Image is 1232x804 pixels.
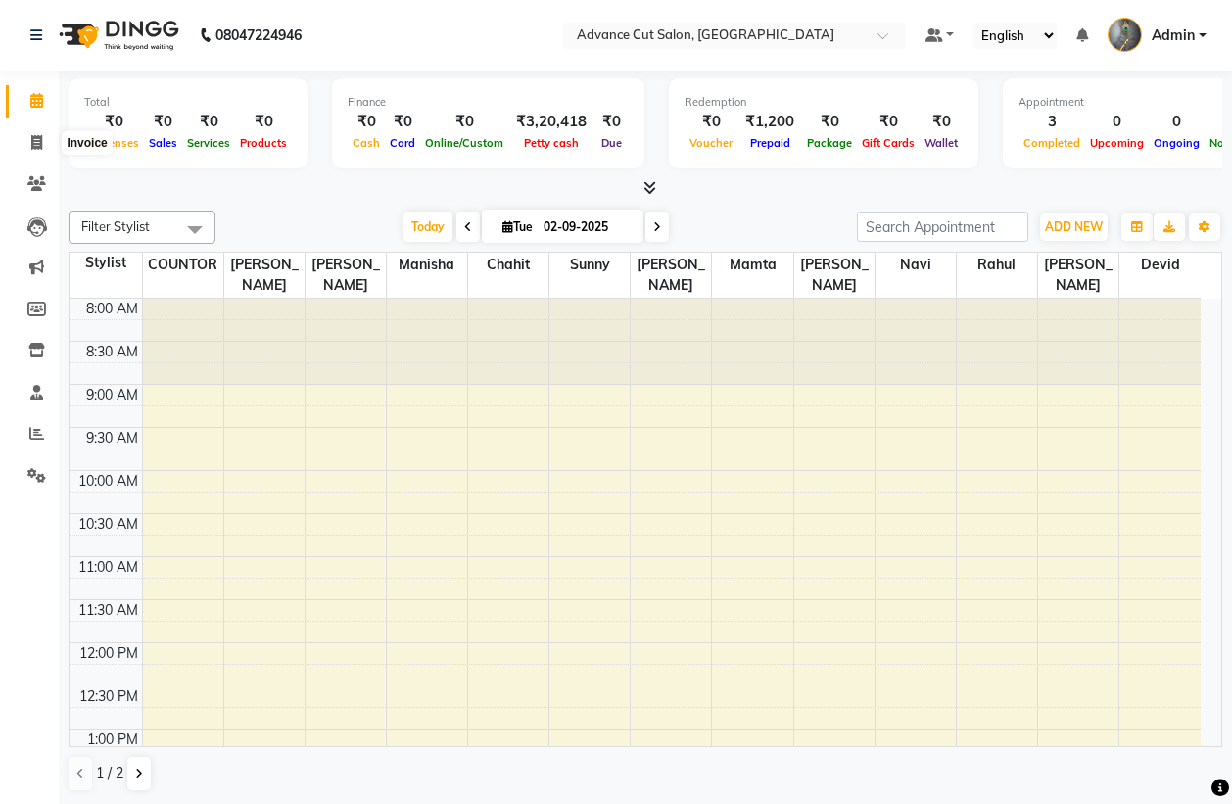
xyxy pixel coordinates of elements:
span: ADD NEW [1045,219,1103,234]
span: [PERSON_NAME] [306,253,386,298]
span: [PERSON_NAME] [1038,253,1118,298]
div: ₹0 [802,111,857,133]
div: Stylist [70,253,142,273]
span: Admin [1152,25,1195,46]
span: Voucher [685,136,737,150]
button: ADD NEW [1040,213,1108,241]
div: Redemption [685,94,963,111]
span: Upcoming [1085,136,1149,150]
span: Services [182,136,235,150]
div: 10:00 AM [74,471,142,492]
div: ₹0 [84,111,144,133]
span: Package [802,136,857,150]
span: Online/Custom [420,136,508,150]
span: Ongoing [1149,136,1205,150]
span: Card [385,136,420,150]
div: ₹0 [144,111,182,133]
div: Invoice [62,131,112,155]
span: Devid [1119,253,1201,277]
div: ₹0 [348,111,385,133]
div: 12:30 PM [75,686,142,707]
div: ₹0 [920,111,963,133]
div: 3 [1019,111,1085,133]
div: 11:30 AM [74,600,142,621]
span: Wallet [920,136,963,150]
span: Prepaid [745,136,795,150]
span: COUNTOR [143,253,223,277]
input: Search Appointment [857,212,1028,242]
span: 1 / 2 [96,763,123,783]
input: 2025-09-02 [538,213,636,242]
div: ₹3,20,418 [508,111,594,133]
span: Due [596,136,627,150]
span: rahul [957,253,1037,277]
span: Completed [1019,136,1085,150]
b: 08047224946 [215,8,302,63]
div: 8:30 AM [82,342,142,362]
div: 0 [1149,111,1205,133]
span: Tue [498,219,538,234]
div: Finance [348,94,629,111]
span: Today [403,212,452,242]
div: 11:00 AM [74,557,142,578]
img: logo [50,8,184,63]
div: ₹0 [594,111,629,133]
div: ₹0 [385,111,420,133]
div: 12:00 PM [75,643,142,664]
span: [PERSON_NAME] [631,253,711,298]
div: 10:30 AM [74,514,142,535]
span: sunny [549,253,630,277]
div: ₹0 [685,111,737,133]
span: navi [876,253,956,277]
span: mamta [712,253,792,277]
span: Cash [348,136,385,150]
span: Gift Cards [857,136,920,150]
div: ₹1,200 [737,111,802,133]
div: 1:00 PM [83,730,142,750]
div: ₹0 [182,111,235,133]
span: [PERSON_NAME] [224,253,305,298]
span: manisha [387,253,467,277]
div: 8:00 AM [82,299,142,319]
span: Products [235,136,292,150]
div: ₹0 [420,111,508,133]
span: Filter Stylist [81,218,150,234]
span: [PERSON_NAME] [794,253,875,298]
div: 9:30 AM [82,428,142,449]
div: 9:00 AM [82,385,142,405]
div: ₹0 [857,111,920,133]
span: chahit [468,253,548,277]
img: Admin [1108,18,1142,52]
span: Petty cash [519,136,584,150]
div: 0 [1085,111,1149,133]
span: Sales [144,136,182,150]
div: Total [84,94,292,111]
div: ₹0 [235,111,292,133]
